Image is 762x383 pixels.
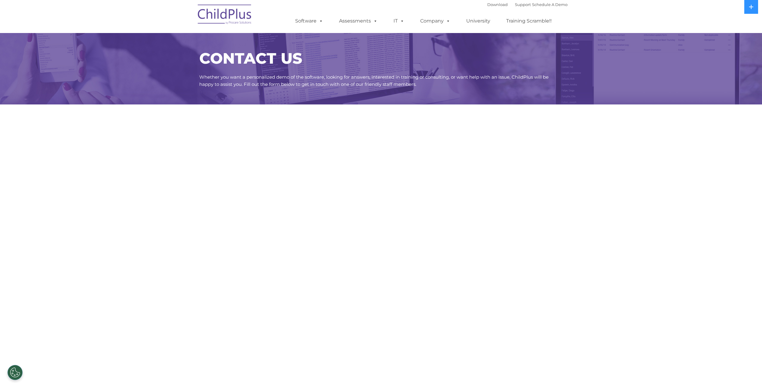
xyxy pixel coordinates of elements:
[333,15,384,27] a: Assessments
[199,49,302,68] span: CONTACT US
[387,15,410,27] a: IT
[289,15,329,27] a: Software
[460,15,496,27] a: University
[500,15,558,27] a: Training Scramble!!
[487,2,568,7] font: |
[195,0,255,30] img: ChildPlus by Procare Solutions
[532,2,568,7] a: Schedule A Demo
[199,104,563,376] iframe: Form 0
[199,74,549,87] span: Whether you want a personalized demo of the software, looking for answers, interested in training...
[414,15,456,27] a: Company
[8,365,23,380] button: Cookies Settings
[515,2,531,7] a: Support
[487,2,508,7] a: Download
